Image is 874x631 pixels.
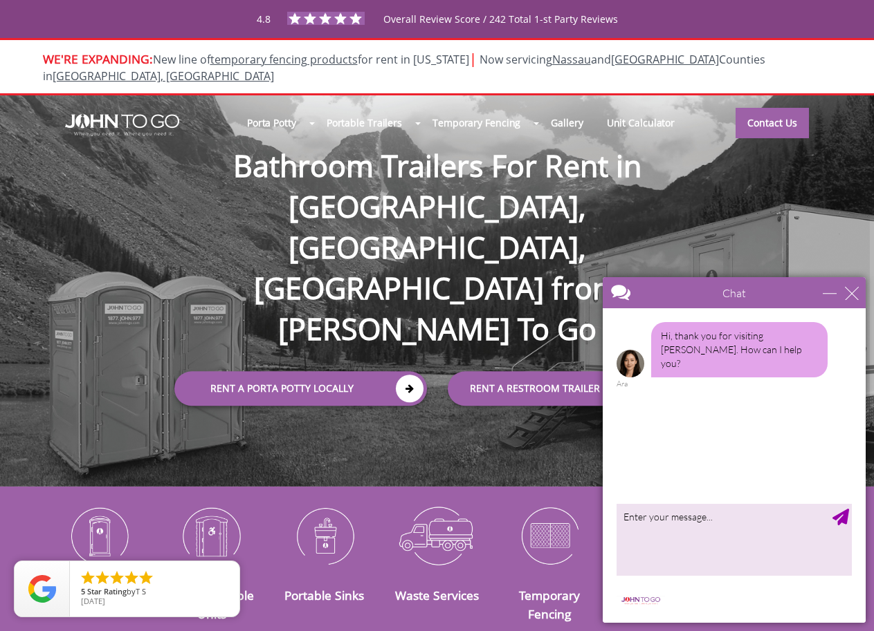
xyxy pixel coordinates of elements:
[278,500,370,572] img: Portable-Sinks-icon_N.png
[94,569,111,586] li: 
[469,49,477,68] span: |
[161,100,714,349] h1: Bathroom Trailers For Rent in [GEOGRAPHIC_DATA], [GEOGRAPHIC_DATA], [GEOGRAPHIC_DATA] from [PERSO...
[736,108,809,138] a: Contact Us
[257,12,271,26] span: 4.8
[53,68,274,84] a: [GEOGRAPHIC_DATA], [GEOGRAPHIC_DATA]
[123,569,140,586] li: 
[43,52,765,84] span: New line of for rent in [US_STATE]
[595,108,687,138] a: Unit Calculator
[87,586,127,596] span: Star Rating
[552,52,591,67] a: Nassau
[210,52,358,67] a: temporary fencing products
[81,596,105,606] span: [DATE]
[519,587,580,621] a: Temporary Fencing
[65,114,179,136] img: JOHN to go
[138,569,154,586] li: 
[81,586,85,596] span: 5
[174,371,427,406] a: Rent a Porta Potty Locally
[28,575,56,603] img: Review Rating
[539,108,594,138] a: Gallery
[315,108,414,138] a: Portable Trailers
[136,586,146,596] span: T S
[165,500,257,572] img: ADA-Accessible-Units-icon_N.png
[448,371,700,406] a: rent a RESTROOM TRAILER Nationwide
[504,500,596,572] img: Temporary-Fencing-cion_N.png
[391,500,483,572] img: Waste-Services-icon_N.png
[594,269,874,631] iframe: Live Chat Box
[395,587,479,603] a: Waste Services
[421,108,532,138] a: Temporary Fencing
[611,52,719,67] a: [GEOGRAPHIC_DATA]
[383,12,618,53] span: Overall Review Score / 242 Total 1-st Party Reviews
[53,500,145,572] img: Portable-Toilets-icon_N.png
[81,587,228,597] span: by
[43,50,153,67] span: WE'RE EXPANDING:
[80,569,96,586] li: 
[235,108,308,138] a: Porta Potty
[109,569,125,586] li: 
[284,587,364,603] a: Portable Sinks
